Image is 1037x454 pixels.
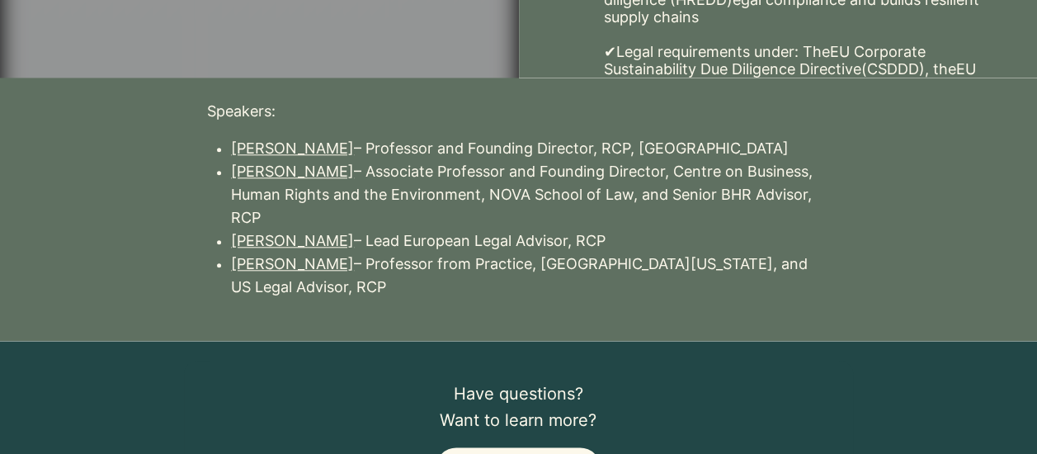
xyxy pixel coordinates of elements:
[231,229,829,253] p: – Lead European Legal Advisor, RCP
[207,102,276,120] a: Speakers:
[231,232,354,249] a: [PERSON_NAME]
[603,43,615,60] a: ✔
[231,160,829,229] p: – Associate Professor and Founding Director, Centre on Business, Human Rights and the Environment...
[231,253,829,299] p: – Professor from Practice, [GEOGRAPHIC_DATA][US_STATE], and US Legal Advisor, RCP
[231,140,354,157] a: [PERSON_NAME]
[337,407,699,433] p: Want to learn more?
[231,163,354,180] a: [PERSON_NAME]
[337,381,699,407] p: Have questions?
[231,255,354,272] a: [PERSON_NAME]
[231,137,829,160] p: – Professor and Founding Director, RCP, [GEOGRAPHIC_DATA]
[603,43,985,130] p: Legal requirements under: The (CSDDD), the and US trade laws, including the the (UFLPA)
[603,43,925,78] a: EU Corporate Sustainability Due Diligence Directive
